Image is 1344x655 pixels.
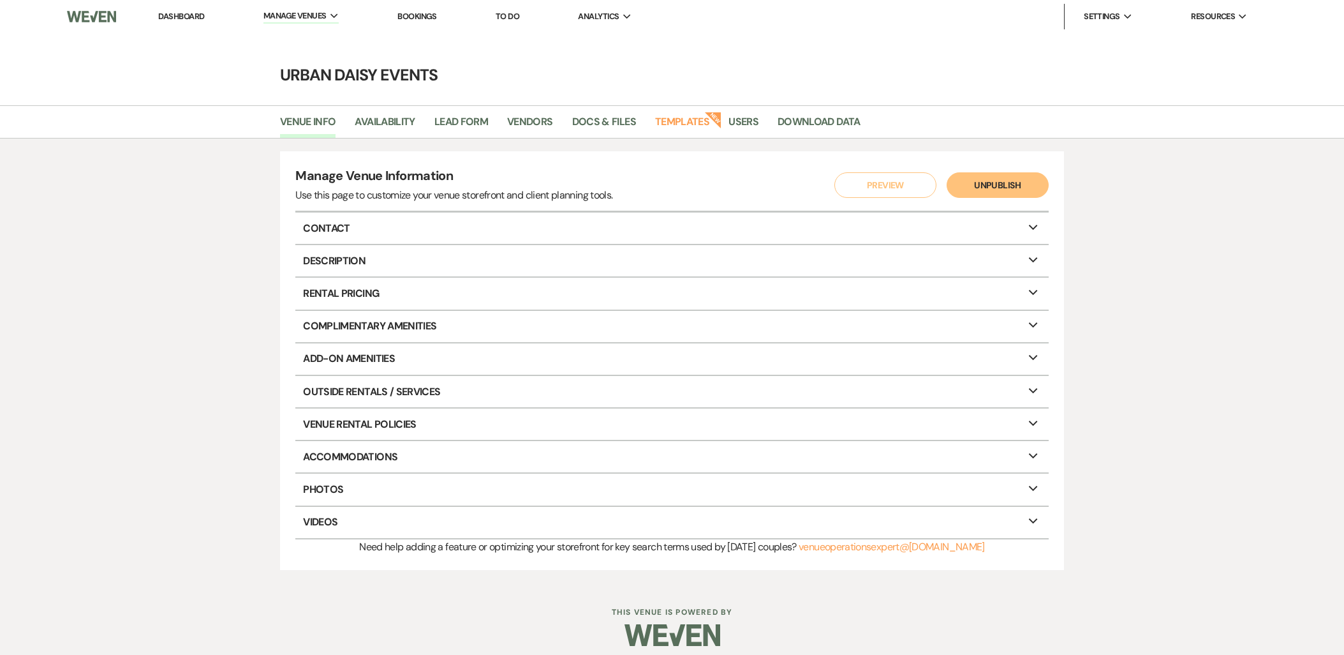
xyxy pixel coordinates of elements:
[1084,10,1120,23] span: Settings
[655,114,709,138] a: Templates
[947,172,1049,198] button: Unpublish
[295,188,612,203] div: Use this page to customize your venue storefront and client planning tools.
[295,376,1048,407] p: Outside Rentals / Services
[158,11,204,22] a: Dashboard
[295,213,1048,244] p: Contact
[295,441,1048,472] p: Accommodations
[799,540,985,553] a: venueoperationsexpert@[DOMAIN_NAME]
[295,343,1048,375] p: Add-On Amenities
[572,114,636,138] a: Docs & Files
[280,114,336,138] a: Venue Info
[213,64,1132,86] h4: Urban Daisy Events
[295,167,612,188] h4: Manage Venue Information
[496,11,519,22] a: To Do
[295,507,1048,538] p: Videos
[295,311,1048,342] p: Complimentary Amenities
[834,172,936,198] button: Preview
[359,540,796,553] span: Need help adding a feature or optimizing your storefront for key search terms used by [DATE] coup...
[434,114,488,138] a: Lead Form
[295,409,1048,440] p: Venue Rental Policies
[295,245,1048,276] p: Description
[397,11,437,22] a: Bookings
[705,110,723,128] strong: New
[67,3,116,30] img: Weven Logo
[831,172,933,198] a: Preview
[778,114,860,138] a: Download Data
[1191,10,1235,23] span: Resources
[295,474,1048,505] p: Photos
[728,114,758,138] a: Users
[263,10,327,22] span: Manage Venues
[578,10,619,23] span: Analytics
[295,278,1048,309] p: Rental Pricing
[507,114,553,138] a: Vendors
[355,114,415,138] a: Availability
